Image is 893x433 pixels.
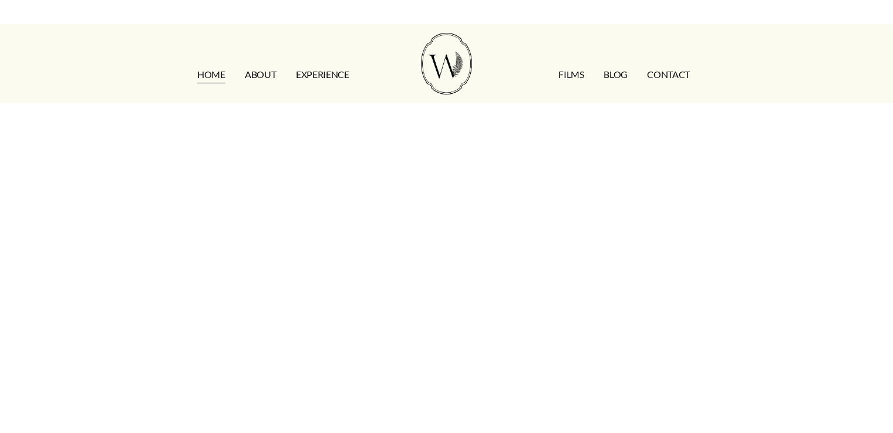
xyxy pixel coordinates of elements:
[197,65,225,84] a: HOME
[296,65,349,84] a: EXPERIENCE
[558,65,584,84] a: FILMS
[647,65,690,84] a: CONTACT
[245,65,276,84] a: ABOUT
[604,65,628,84] a: Blog
[421,33,471,94] img: Wild Fern Weddings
